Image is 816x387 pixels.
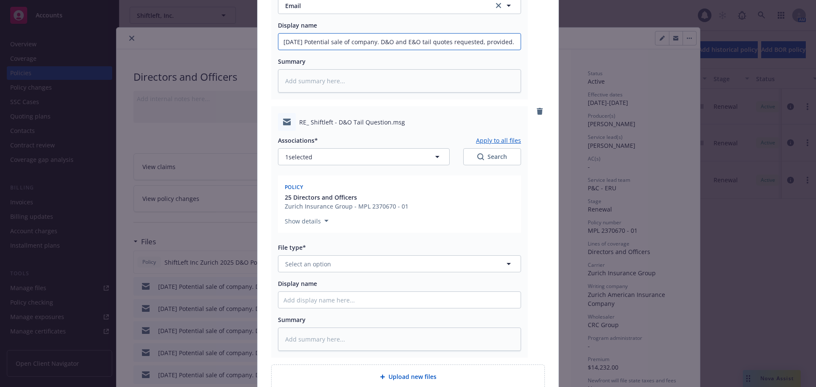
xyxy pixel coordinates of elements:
[278,316,306,324] span: Summary
[278,255,521,272] button: Select an option
[388,372,436,381] span: Upload new files
[278,280,317,288] span: Display name
[278,243,306,251] span: File type*
[285,260,331,268] span: Select an option
[278,292,521,308] input: Add display name here...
